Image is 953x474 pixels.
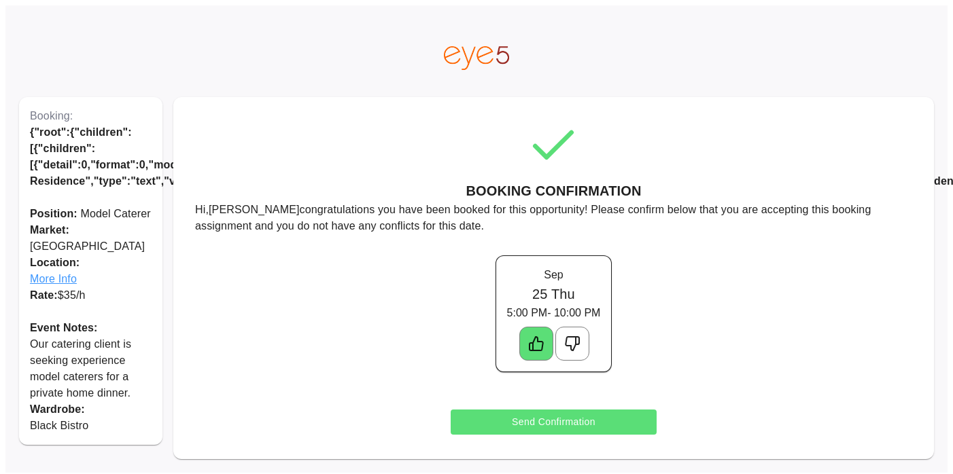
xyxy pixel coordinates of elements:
span: Position: [30,208,77,219]
p: Model Caterer [30,206,152,222]
p: $ 35 /h [30,287,152,304]
p: [GEOGRAPHIC_DATA] [30,222,152,255]
span: Market: [30,224,69,236]
h6: 25 Thu [507,283,601,305]
p: Hi, [PERSON_NAME] congratulations you have been booked for this opportunity! Please confirm below... [195,202,912,234]
span: Location: [30,255,152,271]
p: 5:00 PM - 10:00 PM [507,305,601,321]
button: Send Confirmation [451,409,657,435]
p: Wardrobe: [30,401,152,418]
span: Rate: [30,289,58,301]
span: More Info [30,271,152,287]
img: eye5 [444,46,509,70]
p: Booking: [30,108,152,124]
p: Black Bistro [30,418,152,434]
p: Sep [507,267,601,283]
p: Our catering client is seeking experience model caterers for a private home dinner. [30,336,152,401]
p: Event Notes: [30,320,152,336]
p: {"root":{"children":[{"children":[{"detail":0,"format":0,"mode":"normal","style":"","text":"Priva... [30,124,152,189]
h6: BOOKING CONFIRMATION [466,180,641,202]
